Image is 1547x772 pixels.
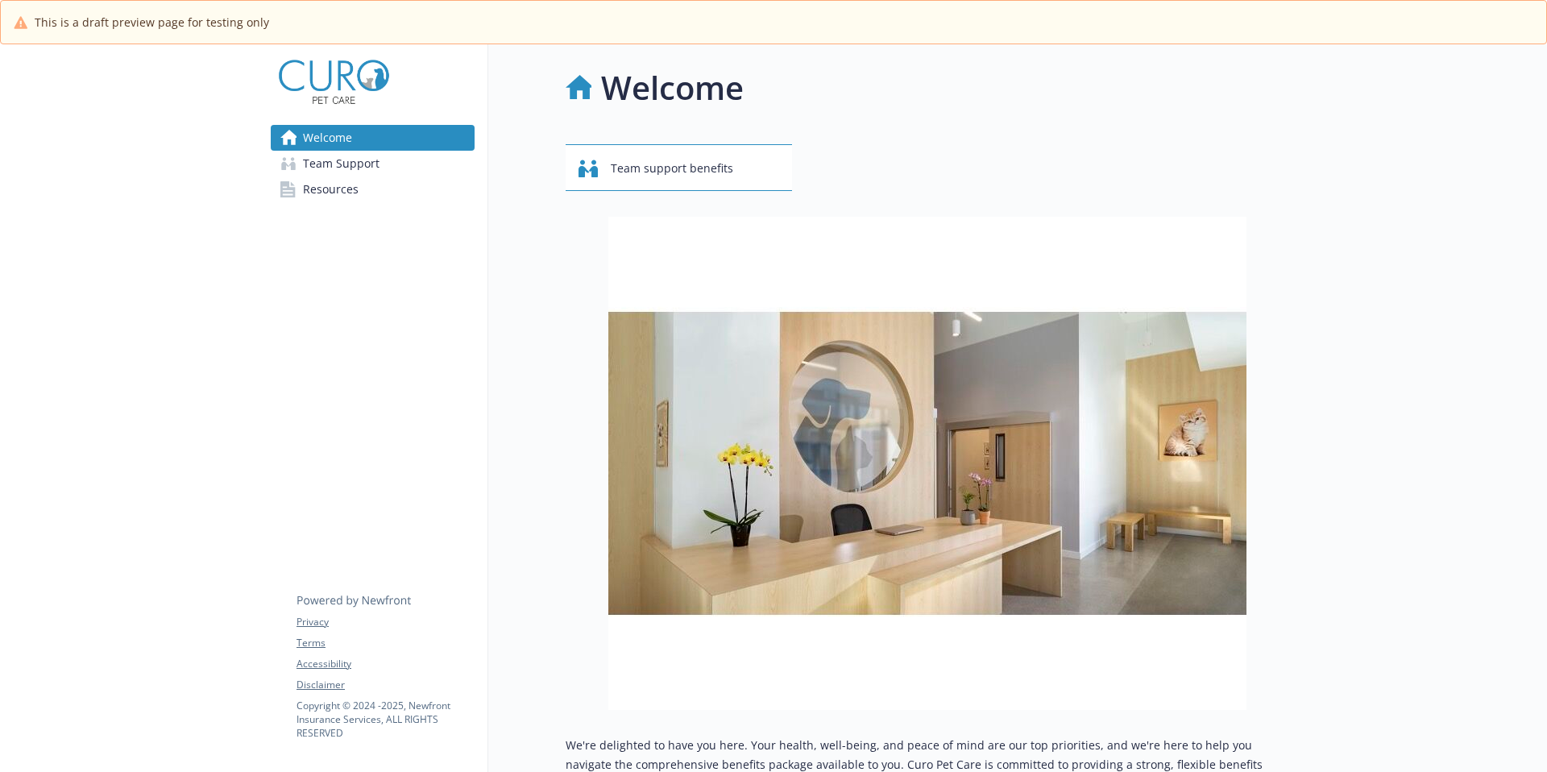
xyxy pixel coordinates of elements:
[297,657,474,671] a: Accessibility
[611,153,733,184] span: Team support benefits
[601,64,744,112] h1: Welcome
[271,151,475,176] a: Team Support
[35,14,269,31] span: This is a draft preview page for testing only
[303,176,359,202] span: Resources
[303,151,379,176] span: Team Support
[297,678,474,692] a: Disclaimer
[297,699,474,740] p: Copyright © 2024 - 2025 , Newfront Insurance Services, ALL RIGHTS RESERVED
[297,636,474,650] a: Terms
[271,125,475,151] a: Welcome
[297,615,474,629] a: Privacy
[608,217,1246,710] img: overview page banner
[566,144,792,191] button: Team support benefits
[303,125,352,151] span: Welcome
[271,176,475,202] a: Resources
